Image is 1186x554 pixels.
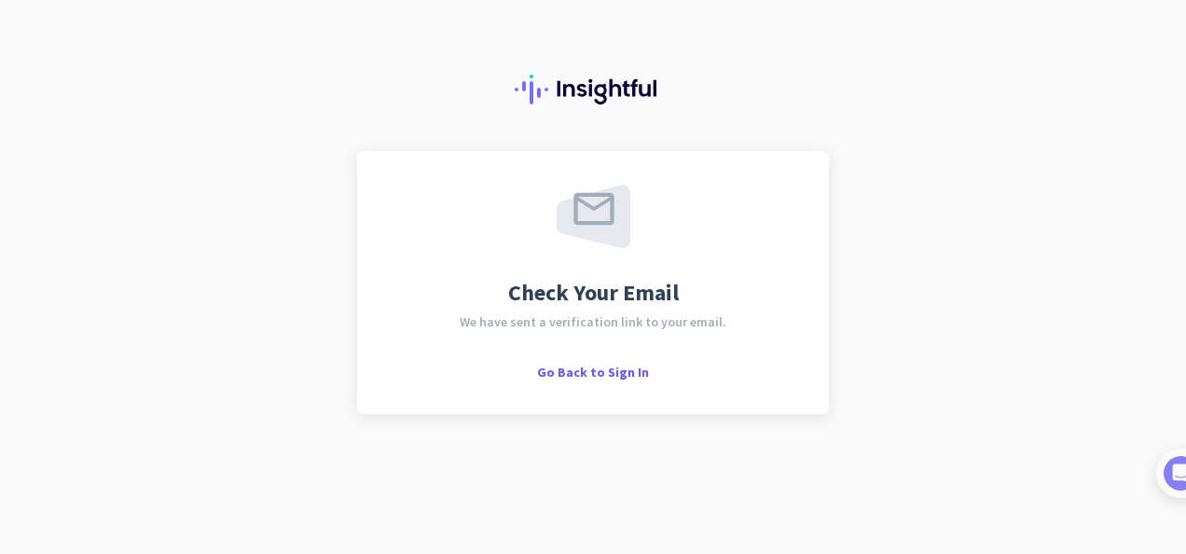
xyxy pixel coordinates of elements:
[557,185,630,248] img: email-sent
[508,282,679,304] span: Check Your Email
[537,364,649,381] span: Go Back to Sign In
[460,315,726,328] span: We have sent a verification link to your email.
[515,75,671,104] img: Insightful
